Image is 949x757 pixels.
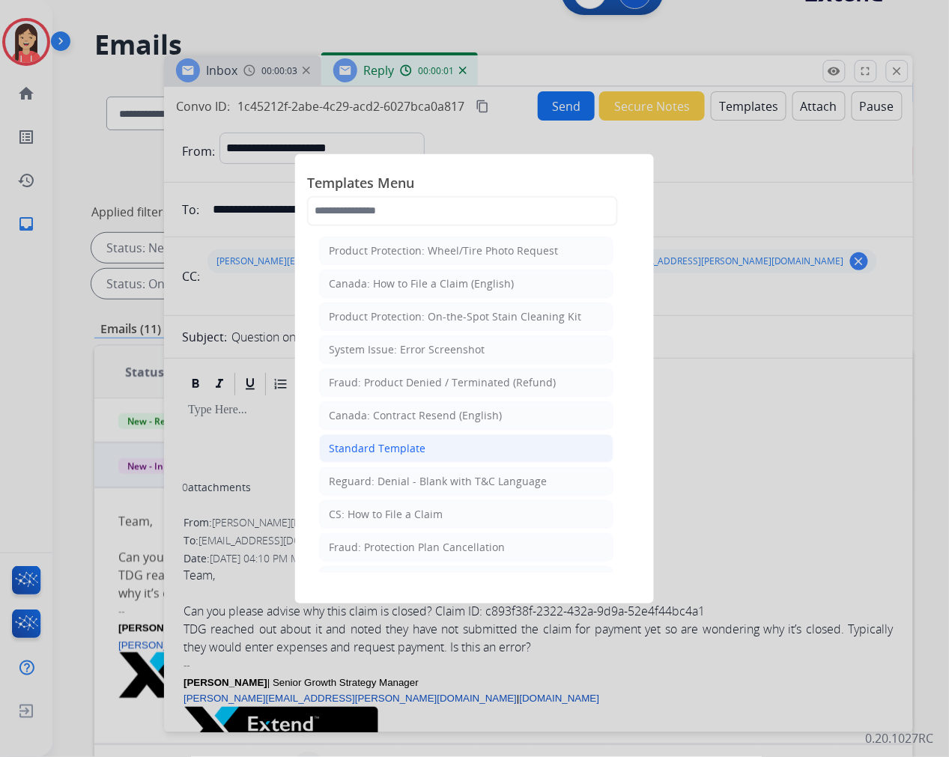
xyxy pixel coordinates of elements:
div: Canada: How to File a Claim (English) [329,276,514,291]
div: System Issue: Error Screenshot [329,342,485,357]
div: Reguard: Denial - Blank with T&C Language [329,474,547,489]
div: CS: How to File a Claim [329,507,443,522]
div: Product Protection: Wheel/Tire Photo Request [329,243,558,258]
div: Fraud: Protection Plan Cancellation [329,540,505,555]
span: Templates Menu [307,172,642,196]
div: Standard Template [329,441,425,456]
div: Canada: Contract Resend (English) [329,408,502,423]
div: Product Protection: On-the-Spot Stain Cleaning Kit [329,309,581,324]
div: Fraud: Product Denied / Terminated (Refund) [329,375,556,390]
